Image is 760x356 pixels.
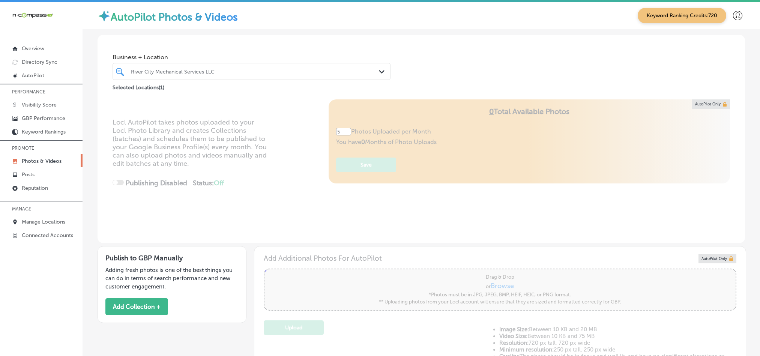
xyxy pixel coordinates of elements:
p: Adding fresh photos is one of the best things you can do in terms of search performance and new c... [105,266,239,291]
p: Overview [22,45,44,52]
img: 660ab0bf-5cc7-4cb8-ba1c-48b5ae0f18e60NCTV_CLogo_TV_Black_-500x88.png [12,12,53,19]
p: Posts [22,171,35,178]
button: Add Collection + [105,298,168,315]
div: River City Mechanical Services LLC [131,68,380,75]
p: Photos & Videos [22,158,62,164]
img: autopilot-icon [98,9,111,23]
label: AutoPilot Photos & Videos [111,11,238,23]
h3: Publish to GBP Manually [105,254,239,262]
p: Keyword Rankings [22,129,66,135]
p: Visibility Score [22,102,57,108]
span: Keyword Ranking Credits: 720 [638,8,726,23]
p: Reputation [22,185,48,191]
p: AutoPilot [22,72,44,79]
p: Directory Sync [22,59,57,65]
p: Selected Locations ( 1 ) [113,81,164,91]
span: Business + Location [113,54,391,61]
p: Connected Accounts [22,232,73,239]
p: Manage Locations [22,219,65,225]
p: GBP Performance [22,115,65,122]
